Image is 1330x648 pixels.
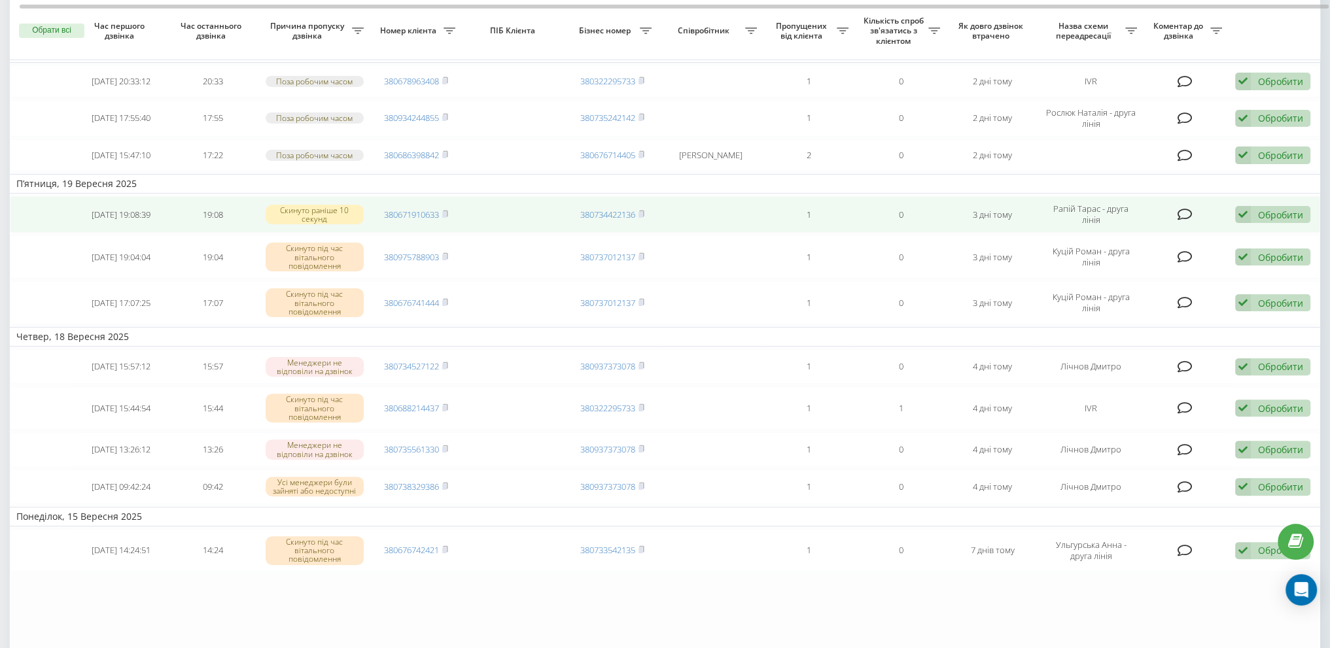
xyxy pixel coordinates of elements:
td: 15:44 [167,386,258,430]
td: 7 днів тому [947,529,1038,572]
span: Назва схеми переадресації [1045,21,1125,41]
div: Обробити [1258,360,1303,373]
td: 2 [763,139,855,171]
td: 3 дні тому [947,235,1038,279]
td: 17:22 [167,139,258,171]
td: 0 [855,349,947,384]
td: 1 [763,100,855,137]
td: Лічнов Дмитро [1038,469,1143,504]
a: 380937373078 [580,481,635,492]
td: [DATE] 17:55:40 [75,100,167,137]
td: 0 [855,469,947,504]
a: 380676741444 [384,297,439,309]
button: Обрати всі [19,24,84,38]
div: Усі менеджери були зайняті або недоступні [266,477,364,496]
a: 380688214437 [384,402,439,414]
td: 1 [763,65,855,97]
div: Поза робочим часом [266,150,364,161]
td: Лічнов Дмитро [1038,432,1143,467]
div: Скинуто під час вітального повідомлення [266,243,364,271]
a: 380737012137 [580,251,635,263]
span: ПІБ Клієнта [473,26,555,36]
td: Куцій Роман - друга лінія [1038,235,1143,279]
td: 1 [763,349,855,384]
td: 13:26 [167,432,258,467]
td: [DATE] 19:04:04 [75,235,167,279]
a: 380322295733 [580,75,635,87]
td: Лічнов Дмитро [1038,349,1143,384]
td: 3 дні тому [947,281,1038,324]
td: 1 [763,235,855,279]
a: 380735242142 [580,112,635,124]
div: Open Intercom Messenger [1286,574,1317,605]
span: Час останнього дзвінка [177,21,248,41]
td: 0 [855,100,947,137]
td: [DATE] 15:57:12 [75,349,167,384]
a: 380934244855 [384,112,439,124]
a: 380733542135 [580,544,635,556]
td: 15:57 [167,349,258,384]
td: [DATE] 14:24:51 [75,529,167,572]
td: [PERSON_NAME] [658,139,763,171]
a: 380678963408 [384,75,439,87]
td: [DATE] 15:47:10 [75,139,167,171]
td: [DATE] 19:08:39 [75,196,167,233]
span: Коментар до дзвінка [1150,21,1210,41]
td: [DATE] 13:26:12 [75,432,167,467]
td: Рослюк Наталія - друга лінія [1038,100,1143,137]
a: 380676742421 [384,544,439,556]
div: Поза робочим часом [266,76,364,87]
td: 19:08 [167,196,258,233]
td: [DATE] 09:42:24 [75,469,167,504]
td: 17:55 [167,100,258,137]
td: 0 [855,196,947,233]
div: Скинуто під час вітального повідомлення [266,394,364,422]
td: 2 дні тому [947,100,1038,137]
div: Скинуто під час вітального повідомлення [266,288,364,317]
td: 0 [855,529,947,572]
td: 19:04 [167,235,258,279]
td: 1 [763,196,855,233]
a: 380738329386 [384,481,439,492]
div: Менеджери не відповіли на дзвінок [266,357,364,377]
td: Понеділок, 15 Вересня 2025 [10,507,1320,526]
a: 380671910633 [384,209,439,220]
div: Обробити [1258,297,1303,309]
td: Ульгурська Анна - друга лінія [1038,529,1143,572]
a: 380322295733 [580,402,635,414]
td: Рапій Тарас - друга лінія [1038,196,1143,233]
td: 0 [855,281,947,324]
td: 09:42 [167,469,258,504]
a: 380937373078 [580,360,635,372]
td: 0 [855,432,947,467]
td: 1 [763,469,855,504]
a: 380937373078 [580,443,635,455]
td: Четвер, 18 Вересня 2025 [10,327,1320,347]
div: Обробити [1258,149,1303,162]
div: Обробити [1258,112,1303,124]
td: 3 дні тому [947,196,1038,233]
td: 2 дні тому [947,65,1038,97]
div: Скинуто раніше 10 секунд [266,205,364,224]
td: 4 дні тому [947,432,1038,467]
a: 380676714405 [580,149,635,161]
td: П’ятниця, 19 Вересня 2025 [10,174,1320,194]
td: 4 дні тому [947,386,1038,430]
td: 1 [763,529,855,572]
div: Обробити [1258,209,1303,221]
td: [DATE] 15:44:54 [75,386,167,430]
div: Обробити [1258,251,1303,264]
a: 380975788903 [384,251,439,263]
a: 380735561330 [384,443,439,455]
span: Співробітник [665,26,744,36]
td: 14:24 [167,529,258,572]
td: 0 [855,235,947,279]
div: Скинуто під час вітального повідомлення [266,536,364,565]
td: Куцій Роман - друга лінія [1038,281,1143,324]
div: Обробити [1258,75,1303,88]
td: 20:33 [167,65,258,97]
a: 380734527122 [384,360,439,372]
a: 380737012137 [580,297,635,309]
td: 17:07 [167,281,258,324]
span: Пропущених від клієнта [770,21,837,41]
